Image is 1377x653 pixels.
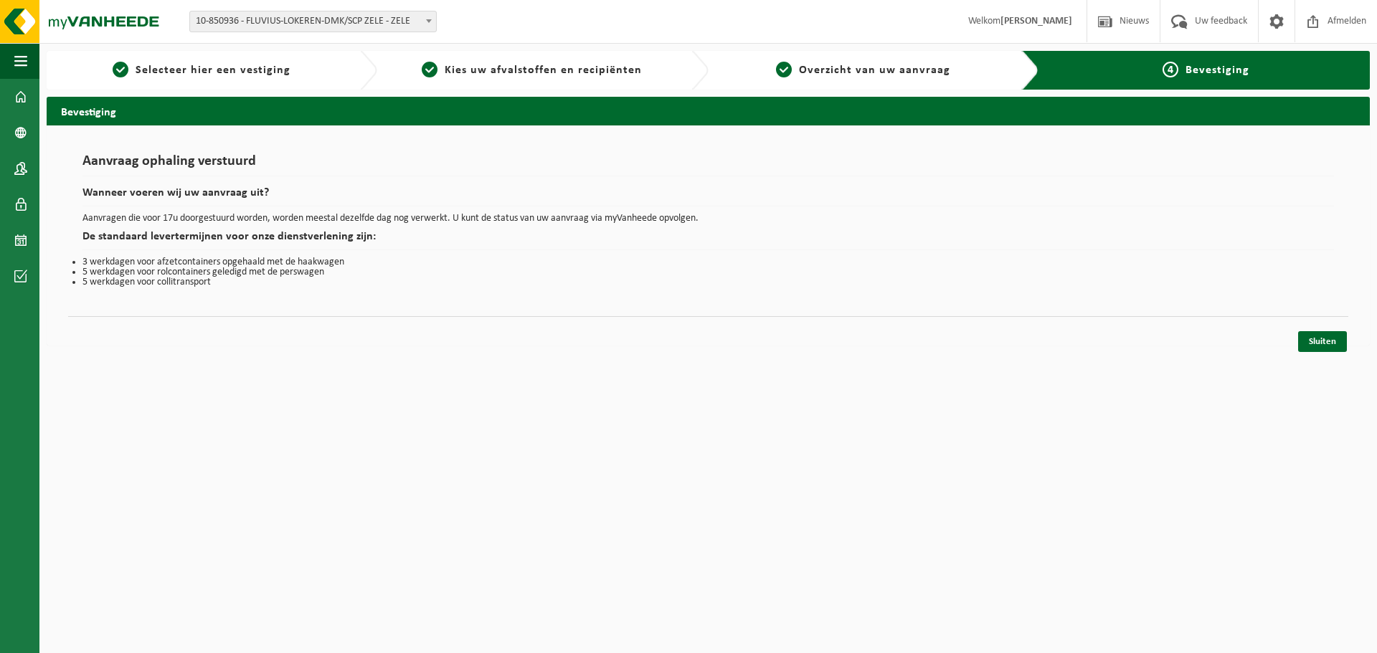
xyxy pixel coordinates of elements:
[82,277,1334,287] li: 5 werkdagen voor collitransport
[422,62,437,77] span: 2
[82,231,1334,250] h2: De standaard levertermijnen voor onze dienstverlening zijn:
[47,97,1370,125] h2: Bevestiging
[1000,16,1072,27] strong: [PERSON_NAME]
[82,257,1334,267] li: 3 werkdagen voor afzetcontainers opgehaald met de haakwagen
[189,11,437,32] span: 10-850936 - FLUVIUS-LOKEREN-DMK/SCP ZELE - ZELE
[716,62,1011,79] a: 3Overzicht van uw aanvraag
[82,267,1334,277] li: 5 werkdagen voor rolcontainers geledigd met de perswagen
[1163,62,1178,77] span: 4
[384,62,679,79] a: 2Kies uw afvalstoffen en recipiënten
[1298,331,1347,352] a: Sluiten
[54,62,349,79] a: 1Selecteer hier een vestiging
[82,154,1334,176] h1: Aanvraag ophaling verstuurd
[136,65,290,76] span: Selecteer hier een vestiging
[82,187,1334,206] h2: Wanneer voeren wij uw aanvraag uit?
[190,11,436,32] span: 10-850936 - FLUVIUS-LOKEREN-DMK/SCP ZELE - ZELE
[776,62,792,77] span: 3
[445,65,642,76] span: Kies uw afvalstoffen en recipiënten
[82,214,1334,224] p: Aanvragen die voor 17u doorgestuurd worden, worden meestal dezelfde dag nog verwerkt. U kunt de s...
[113,62,128,77] span: 1
[1186,65,1249,76] span: Bevestiging
[799,65,950,76] span: Overzicht van uw aanvraag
